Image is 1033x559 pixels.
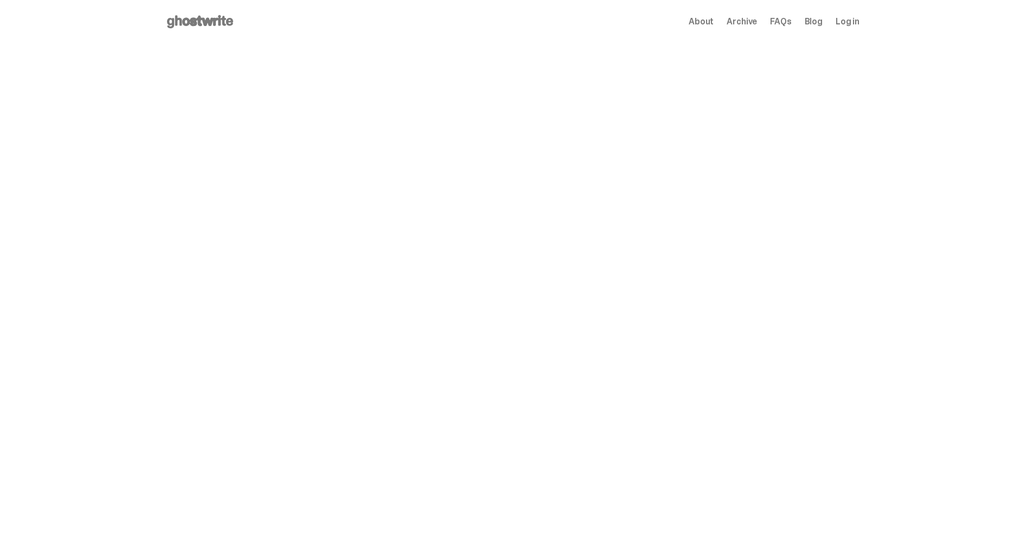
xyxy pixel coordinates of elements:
[770,17,791,26] a: FAQs
[805,17,823,26] a: Blog
[836,17,859,26] a: Log in
[727,17,757,26] a: Archive
[689,17,714,26] a: About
